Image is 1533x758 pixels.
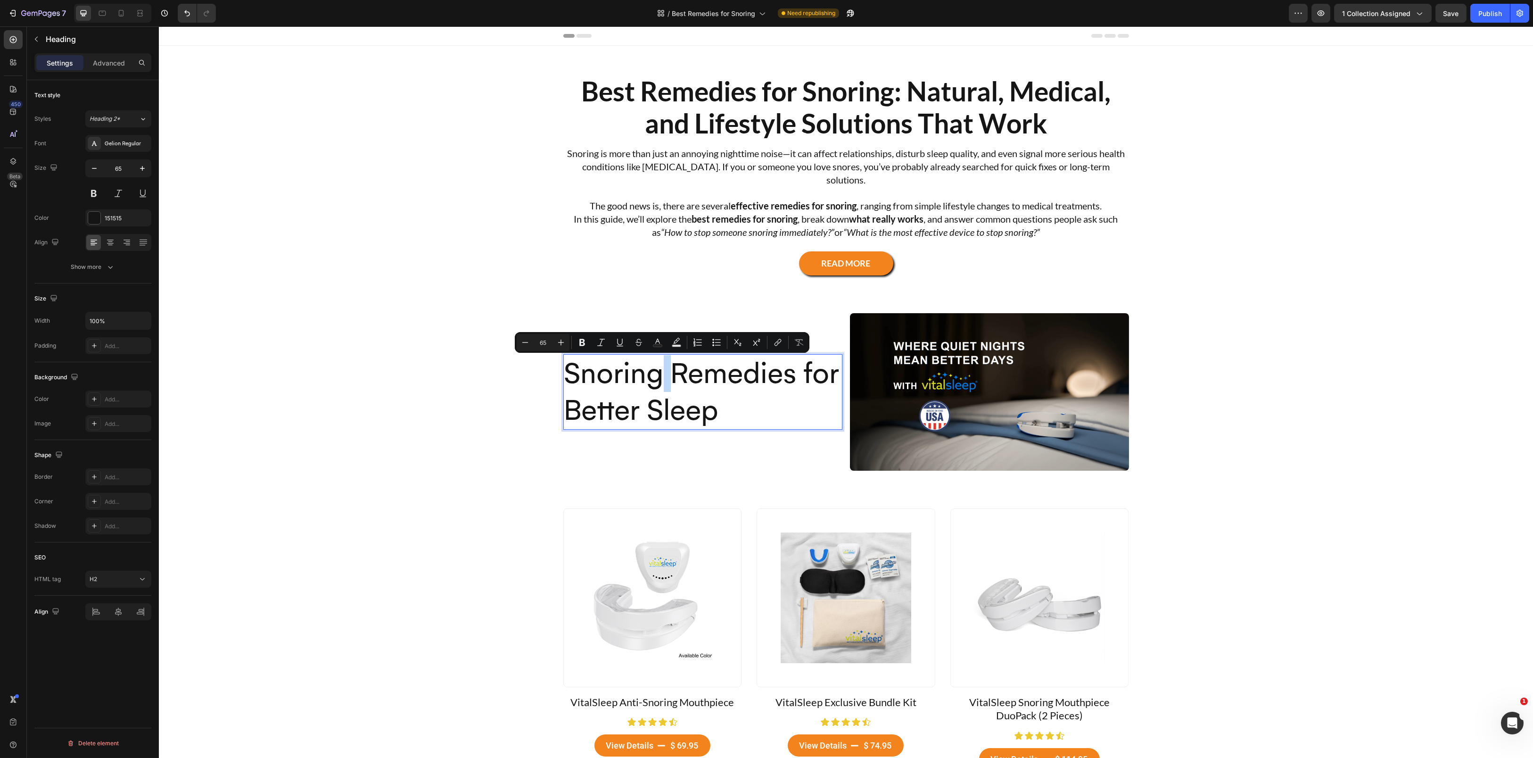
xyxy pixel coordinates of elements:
[691,287,970,444] img: gempages_451081390222476386-b869a89d-f4f1-4c7a-8826-b99b16df4629.png
[105,473,149,482] div: Add...
[34,292,59,305] div: Size
[672,8,755,18] span: Best Remedies for Snoring
[4,4,70,23] button: 7
[1478,8,1502,18] div: Publish
[663,231,712,243] p: Read more
[34,258,151,275] button: Show more
[105,395,149,404] div: Add...
[105,140,149,148] div: Gelion Regular
[668,8,670,18] span: /
[533,187,639,198] strong: best remedies for snoring
[436,708,552,730] button: View Details
[34,553,46,562] div: SEO
[1435,4,1467,23] button: Save
[640,225,734,249] a: Read more
[34,342,56,350] div: Padding
[34,575,61,583] div: HTML tag
[34,736,151,751] button: Delete element
[34,162,59,175] div: Size
[502,200,676,211] i: “How to stop someone snoring immediately?”
[34,395,49,403] div: Color
[86,312,151,329] input: Auto
[431,174,943,185] span: The good news is, there are several , ranging from simple lifestyle changes to medical treatments.
[62,8,66,19] p: 7
[34,317,50,325] div: Width
[90,115,120,123] span: Heading 2*
[816,506,946,637] a: VitalSleep Snoring Mouthpiece DuoPack (2 Pieces)
[1501,712,1524,734] iframe: Intercom live chat
[7,173,23,180] div: Beta
[404,668,583,684] h2: VitalSleep Anti-Snoring Mouthpiece
[105,214,149,223] div: 151515
[47,58,73,68] p: Settings
[34,371,80,384] div: Background
[429,506,559,637] a: VitalSleep Anti-Snoring Mouthpiece
[105,522,149,531] div: Add...
[9,100,23,108] div: 450
[787,9,835,17] span: Need republishing
[34,522,56,530] div: Shadow
[46,33,148,45] p: Heading
[1443,9,1459,17] span: Save
[67,738,119,749] div: Delete element
[34,236,61,249] div: Align
[105,498,149,506] div: Add...
[820,722,941,744] button: View Details
[1334,4,1432,23] button: 1 collection assigned
[105,342,149,350] div: Add...
[85,571,151,588] button: H2
[684,200,881,211] i: “What is the most effective device to stop snoring?”
[71,262,115,272] div: Show more
[404,328,684,403] h2: Rich Text Editor. Editing area: main
[34,419,51,428] div: Image
[515,332,809,353] div: Editor contextual toolbar
[511,712,540,726] div: $ 69.95
[34,139,46,148] div: Font
[415,187,959,211] span: In this guide, we’ll explore the , break down , and answer common questions people ask such as or
[622,506,752,637] a: VitalSleep Exclusive Bundle Kit
[159,26,1533,758] iframe: Design area
[34,214,49,222] div: Color
[1520,698,1528,705] span: 1
[447,713,495,725] div: View Details
[791,668,970,697] h2: VitalSleep Snoring Mouthpiece DuoPack (2 Pieces)
[34,449,65,462] div: Shape
[408,121,966,159] span: Snoring is more than just an annoying nighttime noise—it can affect relationships, disturb sleep ...
[90,575,97,583] span: H2
[34,91,60,100] div: Text style
[34,115,51,123] div: Styles
[93,58,125,68] p: Advanced
[404,48,970,114] h2: Best Remedies for Snoring: Natural, Medical, and Lifestyle Solutions That Work
[598,668,776,684] h2: VitalSleep Exclusive Bundle Kit
[622,506,752,637] img: Cleaner kit for maintaining VitalSleep device
[105,420,149,428] div: Add...
[832,726,879,739] div: View Details
[34,473,53,481] div: Border
[1342,8,1410,18] span: 1 collection assigned
[895,725,930,740] div: $ 114.95
[405,329,683,402] p: Snoring Remedies for Better Sleep
[178,4,216,23] div: Undo/Redo
[640,713,688,725] div: View Details
[85,110,151,127] button: Heading 2*
[572,174,698,185] strong: effective remedies for snoring
[691,187,765,198] strong: what really works
[704,712,734,726] div: $ 74.95
[34,606,61,618] div: Align
[629,708,745,730] button: View Details
[34,497,53,506] div: Corner
[1470,4,1510,23] button: Publish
